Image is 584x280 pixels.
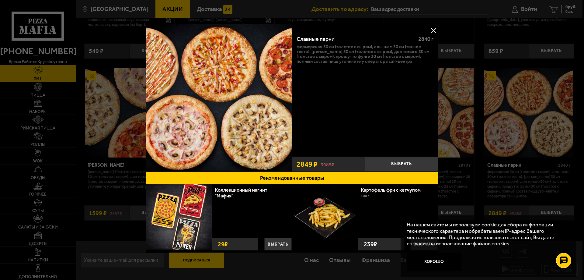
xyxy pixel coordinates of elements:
[215,187,267,199] a: Коллекционный магнит "Мафия"
[146,172,438,184] button: Рекомендованные товары
[407,222,566,247] p: На нашем сайте мы используем cookie для сбора информации технического характера и обрабатываем IP...
[362,238,379,250] strong: 239 ₽
[297,36,413,43] div: Славные парни
[418,36,433,42] span: 2840 г
[407,253,461,271] button: Хорошо
[297,161,318,168] span: 2849 ₽
[146,24,292,171] img: Славные парни
[361,194,369,198] span: 100 г
[264,238,292,250] button: Выбрать
[365,157,438,172] button: Выбрать
[297,44,433,64] p: Фермерская 30 см (толстое с сыром), Аль-Шам 30 см (тонкое тесто), [PERSON_NAME] 30 см (толстое с ...
[216,238,229,250] strong: 29 ₽
[321,161,334,167] s: 3985 ₽
[361,187,427,193] a: Картофель фри с кетчупом
[146,24,292,172] a: Славные парни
